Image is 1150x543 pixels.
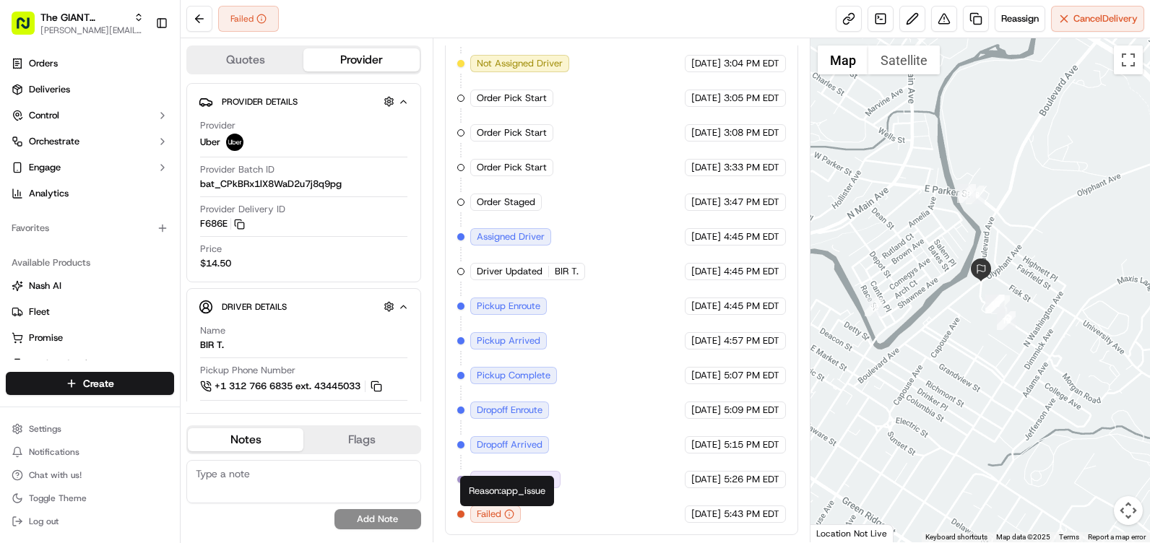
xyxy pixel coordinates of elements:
a: 📗Knowledge Base [9,204,116,230]
span: [DATE] [691,473,721,486]
button: Driver Details [199,295,409,318]
span: Assigned Driver [477,230,545,243]
span: Reassign [1001,12,1039,25]
a: Fleet [12,305,168,318]
span: 4:57 PM EDT [724,334,779,347]
span: Cancel Delivery [1073,12,1138,25]
span: 3:33 PM EDT [724,161,779,174]
button: Promise [6,326,174,349]
span: Uber [200,136,220,149]
button: The GIANT Company [40,10,128,25]
div: 📗 [14,211,26,222]
span: Pickup Complete [477,369,550,382]
div: Available Products [6,251,174,274]
button: Nash AI [6,274,174,297]
div: 15 [997,311,1016,330]
span: [DATE] [691,57,721,70]
span: 4:45 PM EDT [724,230,779,243]
span: Pickup Enroute [477,300,540,313]
button: Orchestrate [6,130,174,153]
img: 1736555255976-a54dd68f-1ca7-489b-9aae-adbdc363a1c4 [14,138,40,164]
button: Chat with us! [6,465,174,485]
span: Fleet [29,305,50,318]
span: Map data ©2025 [996,533,1050,541]
button: Start new chat [246,142,263,160]
span: Chat with us! [29,469,82,481]
span: bat_CPkBRx1lX8WaD2u7j8q9pg [200,178,342,191]
span: [DATE] [691,438,721,451]
span: Failed [477,508,501,521]
button: Provider Details [199,90,409,113]
span: Engage [29,161,61,174]
span: Order Pick Start [477,126,547,139]
a: Open this area in Google Maps (opens a new window) [814,524,862,542]
a: Orders [6,52,174,75]
span: Provider Delivery ID [200,203,285,216]
div: Start new chat [49,138,237,152]
div: 💻 [122,211,134,222]
button: F686E [200,217,245,230]
span: [DATE] [691,334,721,347]
button: Settings [6,419,174,439]
div: We're available if you need us! [49,152,183,164]
a: Powered byPylon [102,244,175,256]
button: Create [6,372,174,395]
div: 19 [957,184,976,203]
span: Orders [29,57,58,70]
span: Deliveries [29,83,70,96]
a: 💻API Documentation [116,204,238,230]
button: Notes [188,428,303,451]
button: Show street map [818,45,868,74]
button: Provider [303,48,419,71]
span: 3:04 PM EDT [724,57,779,70]
a: Terms (opens in new tab) [1059,533,1079,541]
span: [DATE] [691,265,721,278]
span: Provider Batch ID [200,163,274,176]
div: BIR T. [200,339,224,352]
div: 18 [986,295,1005,313]
button: Product Catalog [6,352,174,375]
button: Keyboard shortcuts [925,532,987,542]
a: Promise [12,331,168,344]
a: Nash AI [12,279,168,292]
span: Price [200,243,222,256]
button: Quotes [188,48,303,71]
a: Report a map error [1088,533,1146,541]
span: Notifications [29,446,79,458]
span: $14.50 [200,257,231,270]
span: Driver Details [222,301,287,313]
div: Reason: app_issue [460,476,554,506]
span: Order Staged [477,196,535,209]
span: Pylon [144,245,175,256]
div: Location Not Live [810,524,894,542]
span: 3:05 PM EDT [724,92,779,105]
span: 5:15 PM EDT [724,438,779,451]
button: Reassign [995,6,1045,32]
span: [DATE] [691,230,721,243]
button: Control [6,104,174,127]
button: Fleet [6,300,174,323]
span: [DATE] [691,92,721,105]
button: Flags [303,428,419,451]
button: Notifications [6,442,174,462]
input: Got a question? Start typing here... [38,93,260,108]
span: Return In Progress [477,473,554,486]
span: 3:08 PM EDT [724,126,779,139]
button: Log out [6,511,174,531]
button: Show satellite imagery [868,45,940,74]
span: BIR T. [555,265,579,278]
button: Failed [218,6,279,32]
span: 5:09 PM EDT [724,404,779,417]
a: Deliveries [6,78,174,101]
div: 12 [865,297,883,316]
div: Favorites [6,217,174,240]
span: [DATE] [691,404,721,417]
span: Product Catalog [29,357,98,370]
span: 5:43 PM EDT [724,508,779,521]
span: 4:45 PM EDT [724,265,779,278]
span: [DATE] [691,508,721,521]
span: Not Assigned Driver [477,57,563,70]
span: 5:26 PM EDT [724,473,779,486]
